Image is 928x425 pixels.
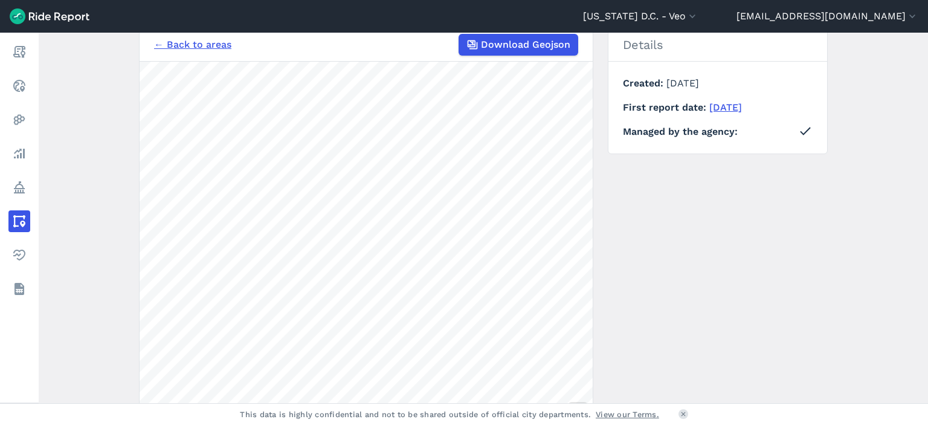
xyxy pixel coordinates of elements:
[583,9,698,24] button: [US_STATE] D.C. - Veo
[10,8,89,24] img: Ride Report
[8,278,30,300] a: Datasets
[608,28,827,62] h2: Details
[8,244,30,266] a: Health
[596,409,659,420] a: View our Terms.
[736,9,918,24] button: [EMAIL_ADDRESS][DOMAIN_NAME]
[623,77,666,89] span: Created
[709,102,742,113] a: [DATE]
[481,37,570,52] span: Download Geojson
[8,177,30,198] a: Policy
[623,125,738,139] span: Managed by the agency
[154,37,231,52] a: ← Back to areas
[666,77,699,89] span: [DATE]
[459,34,578,56] button: Download Geojson
[8,210,30,232] a: Areas
[8,143,30,164] a: Analyze
[623,102,709,113] span: First report date
[8,41,30,63] a: Report
[8,75,30,97] a: Realtime
[8,109,30,131] a: Heatmaps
